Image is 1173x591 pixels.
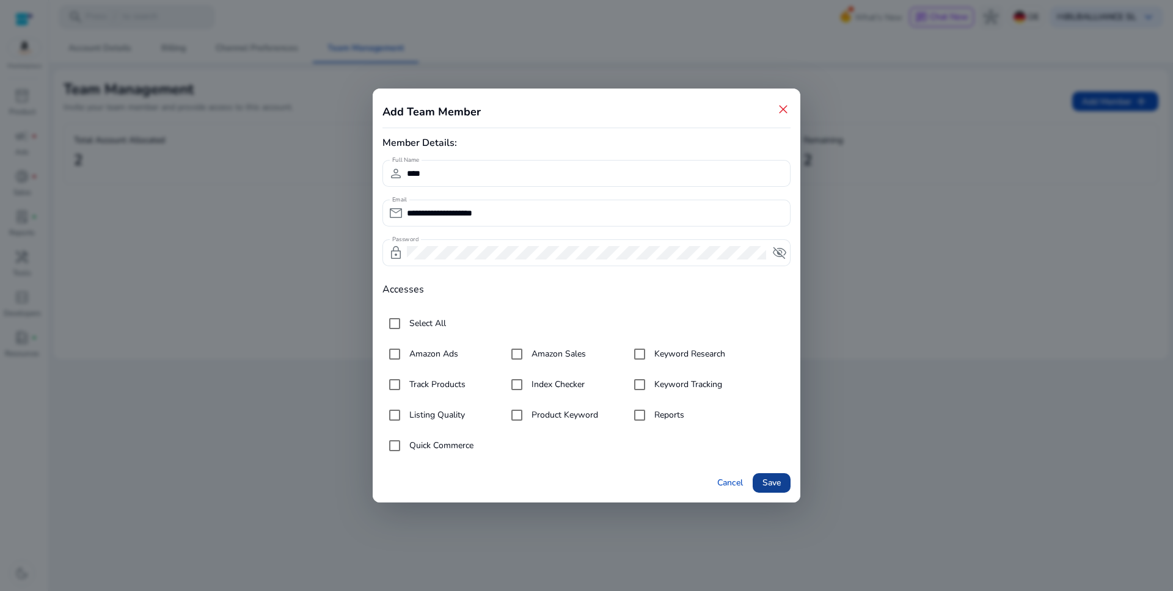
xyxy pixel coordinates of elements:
[389,166,403,181] span: person
[762,476,781,489] span: Save
[392,236,418,244] mat-label: Password
[529,378,585,391] label: Index Checker
[407,378,466,391] label: Track Products
[652,347,725,360] label: Keyword Research
[776,102,791,117] span: close
[382,284,791,295] h4: Accesses
[772,245,787,260] span: visibility_off
[382,103,481,120] h4: Add Team Member
[389,206,403,220] span: mail
[712,473,748,493] button: Cancel
[652,408,684,421] label: Reports
[407,347,458,360] label: Amazon Ads
[392,196,407,205] mat-label: Email
[529,408,598,421] label: Product Keyword
[407,317,446,330] label: Select All
[717,476,743,489] span: Cancel
[392,156,419,165] mat-label: Full Name
[407,439,473,452] label: Quick Commerce
[382,136,791,150] div: Member Details:
[652,378,722,391] label: Keyword Tracking
[389,245,403,260] span: lock
[407,408,465,421] label: Listing Quality
[529,347,586,360] label: Amazon Sales
[753,473,791,493] button: Save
